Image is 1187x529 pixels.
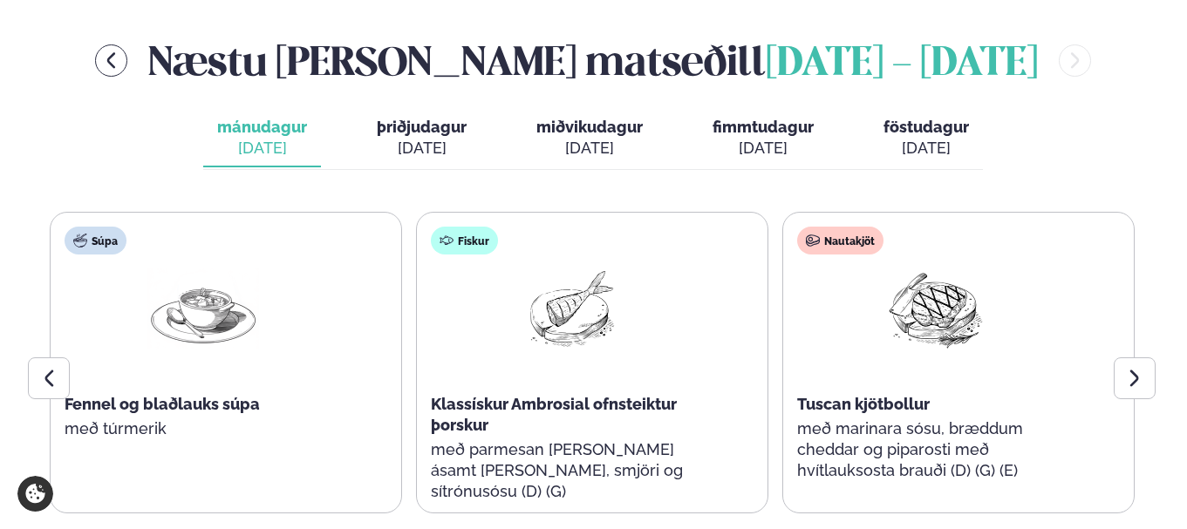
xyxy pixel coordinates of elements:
[699,110,828,167] button: fimmtudagur [DATE]
[766,45,1038,84] span: [DATE] - [DATE]
[870,110,983,167] button: föstudagur [DATE]
[797,395,930,413] span: Tuscan kjötbollur
[522,110,657,167] button: miðvikudagur [DATE]
[797,418,1074,481] p: með marinara sósu, bræddum cheddar og piparosti með hvítlauksosta brauði (D) (G) (E)
[536,138,643,159] div: [DATE]
[806,234,820,248] img: beef.svg
[440,234,454,248] img: fish.svg
[65,227,126,254] div: Súpa
[713,118,814,136] span: fimmtudagur
[883,118,969,136] span: föstudagur
[95,44,127,77] button: menu-btn-left
[713,138,814,159] div: [DATE]
[65,418,342,439] p: með túrmerik
[536,118,643,136] span: miðvikudagur
[73,234,87,248] img: soup.svg
[217,138,307,159] div: [DATE]
[65,395,260,413] span: Fennel og blaðlauks súpa
[148,32,1038,89] h2: Næstu [PERSON_NAME] matseðill
[880,268,992,349] img: Beef-Meat.png
[883,138,969,159] div: [DATE]
[797,227,883,254] div: Nautakjöt
[431,395,677,434] span: Klassískur Ambrosial ofnsteiktur þorskur
[147,268,259,349] img: Soup.png
[377,138,467,159] div: [DATE]
[431,227,498,254] div: Fiskur
[217,118,307,136] span: mánudagur
[363,110,481,167] button: þriðjudagur [DATE]
[1059,44,1091,77] button: menu-btn-right
[514,268,625,349] img: Fish.png
[431,439,708,502] p: með parmesan [PERSON_NAME] ásamt [PERSON_NAME], smjöri og sítrónusósu (D) (G)
[203,110,321,167] button: mánudagur [DATE]
[377,118,467,136] span: þriðjudagur
[17,476,53,512] a: Cookie settings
